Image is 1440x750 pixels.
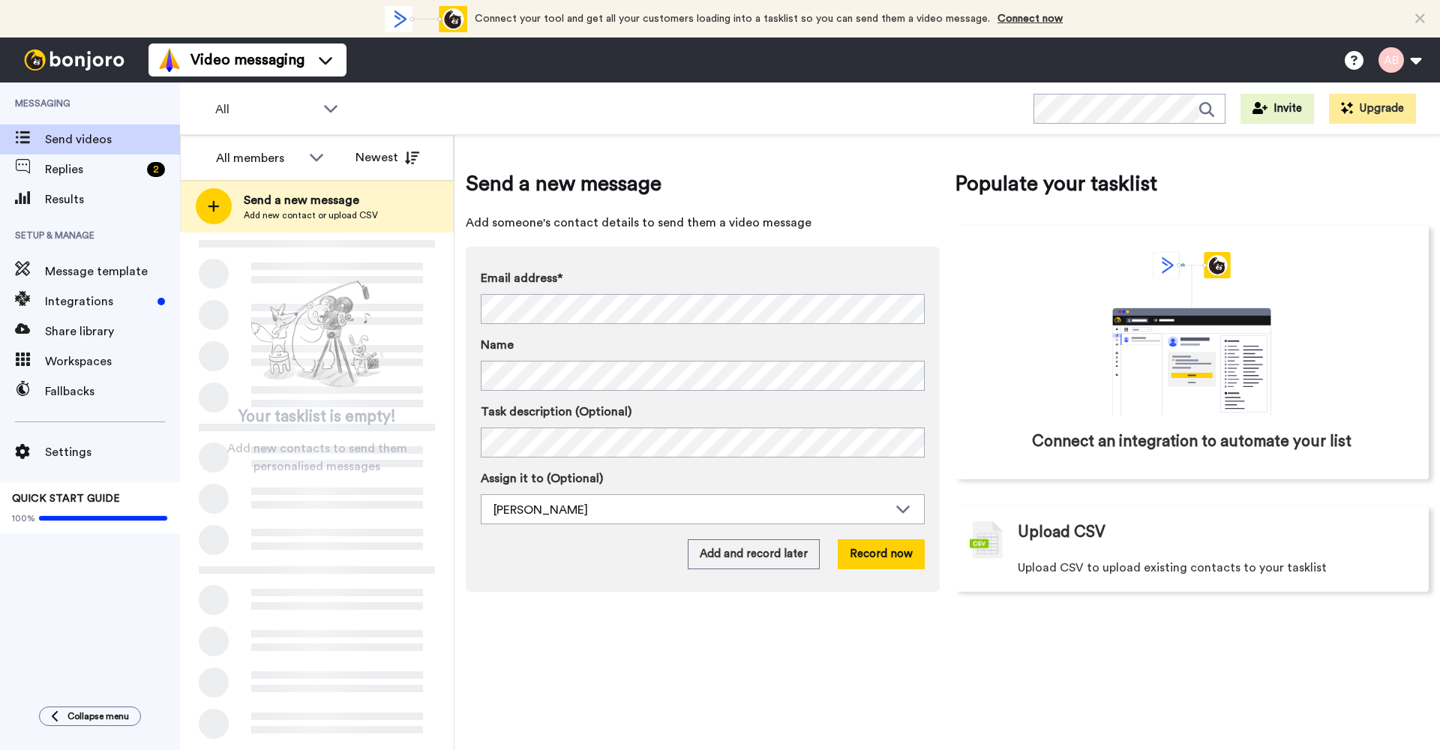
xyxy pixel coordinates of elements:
span: Populate your tasklist [955,169,1429,199]
span: QUICK START GUIDE [12,493,120,504]
img: vm-color.svg [157,48,181,72]
span: Add new contacts to send them personalised messages [202,439,431,475]
span: Fallbacks [45,382,180,400]
span: Collapse menu [67,710,129,722]
button: Upgrade [1329,94,1416,124]
label: Email address* [481,269,925,287]
a: Connect now [997,13,1063,24]
div: animation [385,6,467,32]
img: bj-logo-header-white.svg [18,49,130,70]
button: Add and record later [688,539,820,569]
span: Connect your tool and get all your customers loading into a tasklist so you can send them a video... [475,13,990,24]
button: Newest [344,142,430,172]
span: Your tasklist is empty! [238,406,396,428]
button: Record now [838,539,925,569]
div: All members [216,149,301,167]
span: Settings [45,443,180,461]
div: animation [1079,252,1304,415]
span: Upload CSV [1018,521,1105,544]
div: 2 [147,162,165,177]
span: Video messaging [190,49,304,70]
button: Collapse menu [39,706,141,726]
span: Send a new message [466,169,940,199]
label: Assign it to (Optional) [481,469,925,487]
img: csv-grey.png [970,521,1003,559]
span: Add someone's contact details to send them a video message [466,214,940,232]
span: Connect an integration to automate your list [1032,430,1351,453]
label: Task description (Optional) [481,403,925,421]
span: Results [45,190,180,208]
button: Invite [1240,94,1314,124]
span: Name [481,336,514,354]
span: Integrations [45,292,151,310]
span: Workspaces [45,352,180,370]
span: Message template [45,262,180,280]
span: Send a new message [244,191,378,209]
div: [PERSON_NAME] [493,501,888,519]
span: Send videos [45,130,180,148]
span: 100% [12,512,35,524]
span: Replies [45,160,141,178]
img: ready-set-action.png [242,274,392,394]
span: Share library [45,322,180,340]
span: All [215,100,316,118]
span: Upload CSV to upload existing contacts to your tasklist [1018,559,1327,577]
span: Add new contact or upload CSV [244,209,378,221]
